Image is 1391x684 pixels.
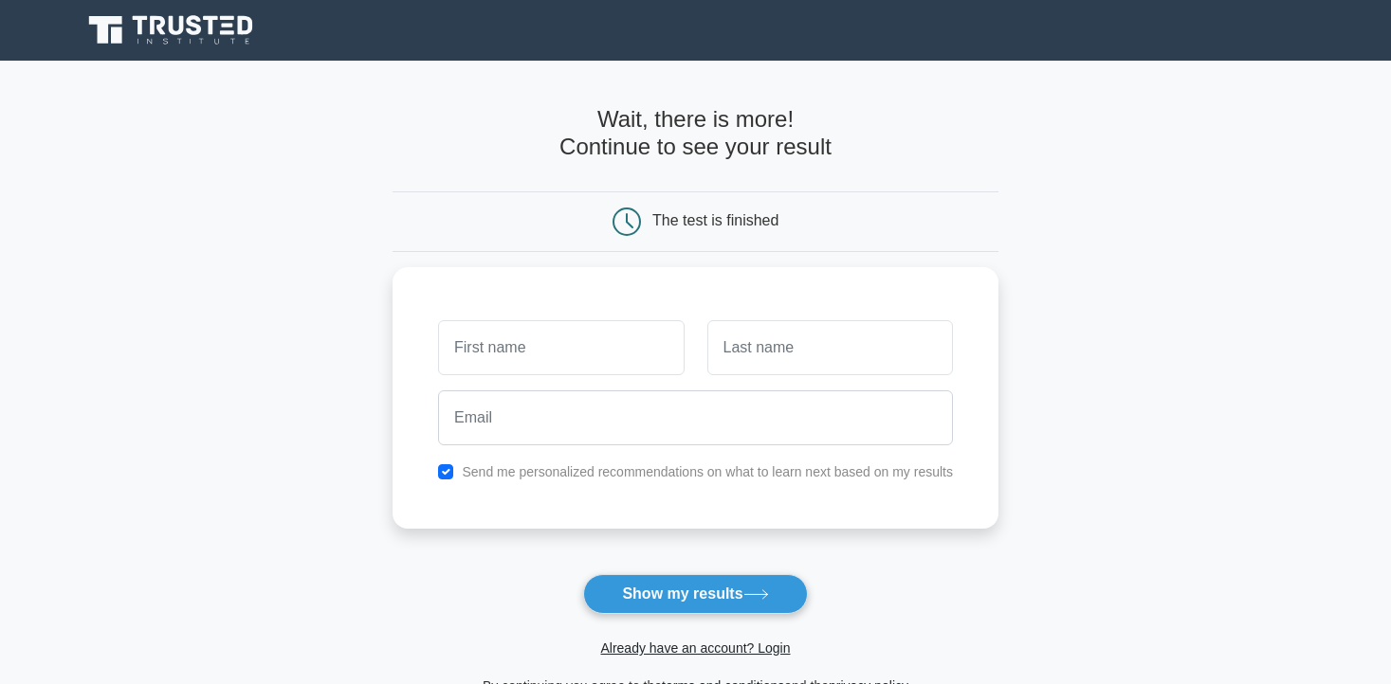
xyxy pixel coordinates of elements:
[652,212,778,228] div: The test is finished
[462,464,953,479] label: Send me personalized recommendations on what to learn next based on my results
[438,390,953,445] input: Email
[600,640,790,656] a: Already have an account? Login
[707,320,953,375] input: Last name
[438,320,684,375] input: First name
[393,106,998,161] h4: Wait, there is more! Continue to see your result
[583,574,807,614] button: Show my results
